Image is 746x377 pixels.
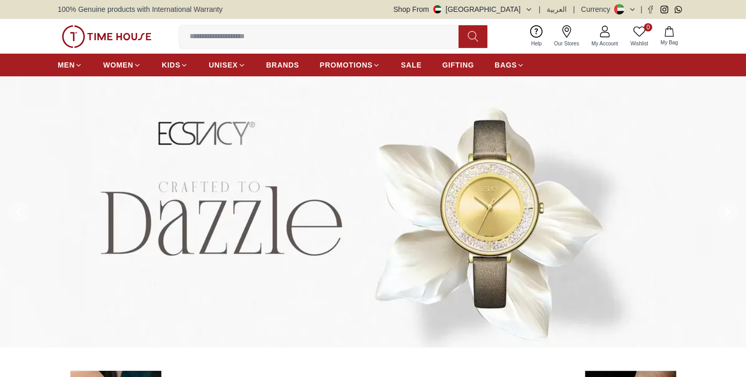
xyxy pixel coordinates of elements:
[624,23,654,50] a: 0Wishlist
[58,60,75,70] span: MEN
[320,60,373,70] span: PROMOTIONS
[320,56,381,74] a: PROMOTIONS
[581,4,615,14] div: Currency
[162,60,180,70] span: KIDS
[103,56,141,74] a: WOMEN
[548,23,585,50] a: Our Stores
[660,6,668,13] a: Instagram
[209,60,238,70] span: UNISEX
[495,56,524,74] a: BAGS
[656,39,682,46] span: My Bag
[442,60,474,70] span: GIFTING
[573,4,575,14] span: |
[433,5,442,13] img: United Arab Emirates
[674,6,682,13] a: Whatsapp
[103,60,133,70] span: WOMEN
[587,40,622,47] span: My Account
[647,6,654,13] a: Facebook
[547,4,567,14] button: العربية
[401,60,421,70] span: SALE
[209,56,245,74] a: UNISEX
[495,60,517,70] span: BAGS
[162,56,188,74] a: KIDS
[626,40,652,47] span: Wishlist
[394,4,533,14] button: Shop From[GEOGRAPHIC_DATA]
[550,40,583,47] span: Our Stores
[640,4,642,14] span: |
[644,23,652,31] span: 0
[527,40,546,47] span: Help
[58,56,82,74] a: MEN
[401,56,421,74] a: SALE
[266,56,299,74] a: BRANDS
[266,60,299,70] span: BRANDS
[525,23,548,50] a: Help
[58,4,223,14] span: 100% Genuine products with International Warranty
[442,56,474,74] a: GIFTING
[62,25,151,48] img: ...
[654,24,684,48] button: My Bag
[539,4,541,14] span: |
